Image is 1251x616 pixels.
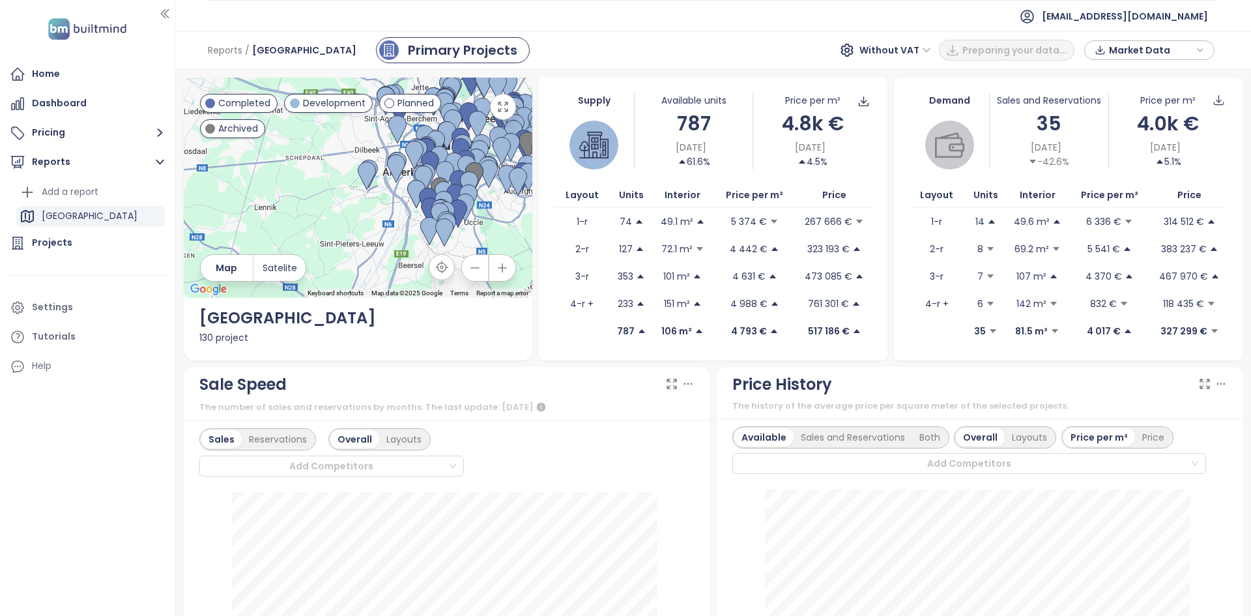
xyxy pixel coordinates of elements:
[32,66,60,82] div: Home
[977,242,983,256] p: 8
[554,93,634,108] div: Supply
[1210,327,1219,336] span: caret-down
[678,157,687,166] span: caret-up
[977,297,983,311] p: 6
[16,182,165,203] div: Add a report
[263,261,297,275] span: Satelite
[7,149,168,175] button: Reports
[770,299,779,308] span: caret-up
[7,230,168,256] a: Projects
[44,16,130,42] img: logo
[805,214,852,229] p: 267 666 €
[637,327,646,336] span: caret-up
[696,217,705,226] span: caret-up
[1016,269,1046,284] p: 107 m²
[218,121,258,136] span: Archived
[554,183,609,208] th: Layout
[1014,214,1050,229] p: 49.6 m²
[619,242,633,256] p: 127
[975,214,985,229] p: 14
[42,184,98,200] div: Add a report
[693,299,702,308] span: caret-up
[661,324,692,338] p: 106 m²
[7,295,168,321] a: Settings
[579,130,609,160] img: house
[1123,327,1132,336] span: caret-up
[852,244,861,254] span: caret-up
[990,93,1108,108] div: Sales and Reservations
[654,183,712,208] th: Interior
[693,272,702,281] span: caret-up
[408,40,517,60] div: Primary Projects
[753,108,872,139] div: 4.8k €
[1067,183,1152,208] th: Price per m²
[636,299,645,308] span: caret-up
[1014,242,1049,256] p: 69.2 m²
[7,324,168,350] a: Tutorials
[664,297,690,311] p: 151 m²
[964,183,1008,208] th: Units
[732,400,1228,413] div: The history of the average price per square meter of the selected projects.
[308,289,364,298] button: Keyboard shortcuts
[1049,272,1058,281] span: caret-up
[1164,214,1204,229] p: 314 512 €
[1152,183,1228,208] th: Price
[730,297,768,311] p: 4 988 €
[1123,244,1132,254] span: caret-up
[956,428,1005,447] div: Overall
[795,140,826,154] span: [DATE]
[1090,297,1117,311] p: 832 €
[910,93,989,108] div: Demand
[1028,157,1037,166] span: caret-down
[977,269,983,284] p: 7
[16,206,165,227] div: [GEOGRAPHIC_DATA]
[636,272,645,281] span: caret-up
[1211,272,1220,281] span: caret-up
[32,299,73,315] div: Settings
[1150,140,1181,154] span: [DATE]
[1049,299,1058,308] span: caret-down
[910,208,964,235] td: 1-r
[1015,324,1048,338] p: 81.5 m²
[794,428,912,447] div: Sales and Reservations
[807,242,850,256] p: 323 193 €
[218,96,270,110] span: Completed
[187,281,230,298] img: Google
[1207,217,1216,226] span: caret-up
[769,327,779,336] span: caret-up
[1159,269,1208,284] p: 467 970 €
[798,183,872,208] th: Price
[32,358,51,374] div: Help
[805,269,852,284] p: 473 085 €
[7,91,168,117] a: Dashboard
[663,269,690,284] p: 101 m²
[730,242,768,256] p: 4 442 €
[376,37,530,63] a: primary
[187,281,230,298] a: Open this area in Google Maps (opens a new window)
[1209,244,1218,254] span: caret-up
[1109,40,1193,60] span: Market Data
[7,61,168,87] a: Home
[617,324,635,338] p: 787
[734,428,794,447] div: Available
[242,430,314,448] div: Reservations
[986,299,995,308] span: caret-down
[450,289,468,297] a: Terms (opens in new tab)
[910,235,964,263] td: 2-r
[7,120,168,146] button: Pricing
[199,372,287,397] div: Sale Speed
[855,217,864,226] span: caret-down
[986,244,995,254] span: caret-down
[770,244,779,254] span: caret-up
[1119,299,1129,308] span: caret-down
[1063,428,1135,447] div: Price per m²
[1163,297,1204,311] p: 118 435 €
[32,235,72,251] div: Projects
[635,108,753,139] div: 787
[676,140,706,154] span: [DATE]
[1031,140,1061,154] span: [DATE]
[1160,324,1207,338] p: 327 299 €
[201,255,253,281] button: Map
[330,430,379,448] div: Overall
[939,40,1074,61] button: Preparing your data...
